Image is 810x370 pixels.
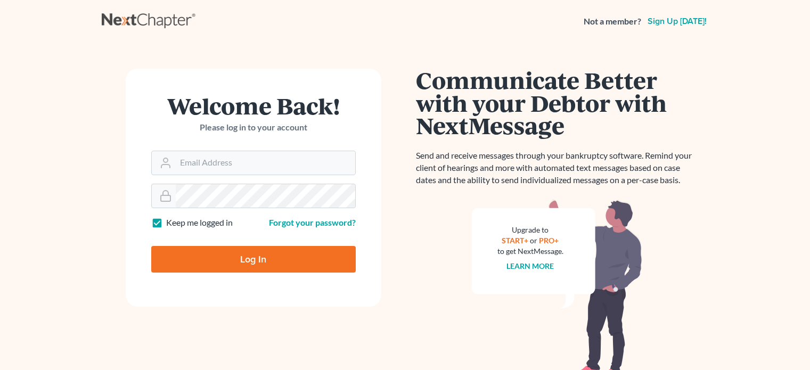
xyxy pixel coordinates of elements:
p: Please log in to your account [151,121,356,134]
strong: Not a member? [584,15,641,28]
a: Learn more [506,261,554,270]
p: Send and receive messages through your bankruptcy software. Remind your client of hearings and mo... [416,150,698,186]
h1: Communicate Better with your Debtor with NextMessage [416,69,698,137]
span: or [530,236,537,245]
div: Upgrade to [497,225,563,235]
div: to get NextMessage. [497,246,563,257]
input: Email Address [176,151,355,175]
a: Forgot your password? [269,217,356,227]
a: START+ [502,236,528,245]
label: Keep me logged in [166,217,233,229]
h1: Welcome Back! [151,94,356,117]
a: Sign up [DATE]! [645,17,709,26]
a: PRO+ [539,236,559,245]
input: Log In [151,246,356,273]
